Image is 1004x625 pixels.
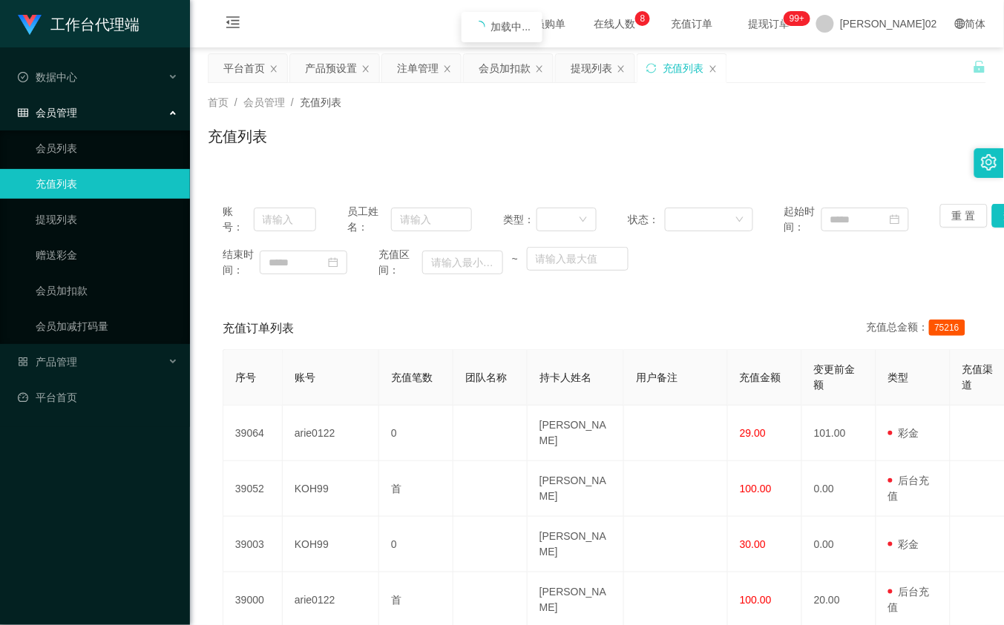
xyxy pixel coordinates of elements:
td: 0.00 [802,461,876,517]
span: 充值订单列表 [223,320,294,337]
span: 加载中... [491,21,531,33]
p: 8 [640,11,646,26]
span: 100.00 [740,483,772,495]
span: ~ [503,251,526,267]
font: 数据中心 [36,71,77,83]
a: 会员列表 [36,133,178,163]
a: 提现列表 [36,205,178,234]
sup: 923 [784,11,810,26]
i: icon: loading [473,21,485,33]
font: 后台充值 [888,586,930,613]
span: 账号 [295,371,315,383]
div: 产品预设置 [305,54,357,82]
span: 类型 [888,371,909,383]
i: 图标： 同步 [646,63,657,73]
font: 会员管理 [36,107,77,119]
a: 图标： 仪表板平台首页 [18,383,178,412]
i: 图标： 向下 [579,215,588,225]
font: 彩金 [899,538,919,550]
td: 101.00 [802,406,876,461]
span: 团队名称 [465,371,507,383]
span: 30.00 [740,538,766,550]
a: 工作台代理端 [18,18,140,30]
font: 提现订单 [748,18,790,30]
i: 图标： global [955,19,965,29]
span: / [291,96,294,108]
td: 39003 [223,517,283,572]
span: 用户备注 [636,371,677,383]
div: 充值列表 [663,54,704,82]
font: 简体 [965,18,986,30]
td: KOH99 [283,461,379,517]
i: 图标： 设置 [981,154,997,171]
span: 状态： [629,212,665,228]
i: 图标： menu-fold [208,1,258,48]
i: 图标： 日历 [328,257,338,268]
span: 充值金额 [740,371,781,383]
span: 100.00 [740,594,772,606]
i: 图标： 日历 [890,214,900,225]
td: 39052 [223,461,283,517]
font: 在线人数 [594,18,635,30]
div: 提现列表 [571,54,612,82]
div: 注单管理 [397,54,439,82]
font: 产品管理 [36,356,77,368]
span: 账号： [223,204,254,235]
button: 重 置 [940,204,988,228]
i: 图标： table [18,108,28,118]
td: 0 [379,517,453,572]
a: 赠送彩金 [36,240,178,270]
td: [PERSON_NAME] [528,461,624,517]
td: [PERSON_NAME] [528,406,624,461]
input: 请输入最小值为 [422,251,503,274]
td: [PERSON_NAME] [528,517,624,572]
span: 会员管理 [243,96,285,108]
i: 图标： check-circle-o [18,72,28,82]
i: 图标： 关闭 [361,65,370,73]
i: 图标： 关闭 [709,65,718,73]
i: 图标： 关闭 [269,65,278,73]
i: 图标： 关闭 [535,65,544,73]
font: 充值订单 [671,18,712,30]
i: 图标： 关闭 [443,65,452,73]
div: 平台首页 [223,54,265,82]
span: 首页 [208,96,229,108]
td: 0 [379,406,453,461]
a: 充值列表 [36,169,178,199]
span: 员工姓名： [347,204,391,235]
img: logo.9652507e.png [18,15,42,36]
h1: 充值列表 [208,125,267,148]
font: 后台充值 [888,474,930,502]
span: 起始时间： [784,204,821,235]
font: 彩金 [899,427,919,439]
input: 请输入最大值 [527,247,629,271]
td: KOH99 [283,517,379,572]
span: 结束时间： [223,247,260,278]
i: 图标： 解锁 [973,60,986,73]
sup: 8 [635,11,650,26]
span: 75216 [929,320,965,336]
i: 图标： 关闭 [617,65,626,73]
span: 充值笔数 [391,371,433,383]
span: 充值渠道 [962,363,994,391]
font: 充值总金额： [867,321,929,333]
span: 类型： [503,212,537,228]
td: 39064 [223,406,283,461]
span: 充值列表 [300,96,341,108]
div: 会员加扣款 [479,54,531,82]
span: 持卡人姓名 [539,371,591,383]
td: 首 [379,461,453,517]
i: 图标： 向下 [735,215,744,225]
span: 29.00 [740,427,766,439]
input: 请输入 [391,208,472,231]
td: 0.00 [802,517,876,572]
a: 会员加扣款 [36,276,178,305]
td: arie0122 [283,406,379,461]
input: 请输入 [254,208,317,231]
h1: 工作台代理端 [50,1,140,48]
i: 图标： AppStore-O [18,357,28,367]
span: 序号 [235,371,256,383]
span: 充值区间： [378,247,422,278]
a: 会员加减打码量 [36,311,178,341]
span: 变更前金额 [814,363,856,391]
